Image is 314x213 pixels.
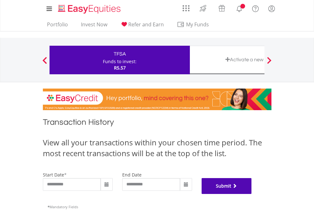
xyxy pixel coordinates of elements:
[128,21,164,28] span: Refer and Earn
[217,3,227,13] img: vouchers-v2.svg
[183,5,190,12] img: grid-menu-icon.svg
[43,89,271,110] img: EasyCredit Promotion Banner
[247,2,264,14] a: FAQ's and Support
[103,58,137,65] div: Funds to invest:
[202,178,252,194] button: Submit
[118,21,166,31] a: Refer and Earn
[263,60,276,66] button: Next
[44,21,70,31] a: Portfolio
[43,116,271,131] h1: Transaction History
[56,2,123,14] a: Home page
[78,21,110,31] a: Invest Now
[38,60,51,66] button: Previous
[177,20,218,29] span: My Funds
[43,172,64,178] label: start date
[57,4,123,14] img: EasyEquities_Logo.png
[178,2,194,12] a: AppsGrid
[48,204,78,209] span: Mandatory Fields
[43,137,271,159] div: View all your transactions within your chosen time period. The most recent transactions will be a...
[231,2,247,14] a: Notifications
[212,2,231,13] a: Vouchers
[114,65,126,71] span: R5.57
[53,50,186,58] div: TFSA
[122,172,142,178] label: end date
[264,2,280,16] a: My Profile
[198,3,208,13] img: thrive-v2.svg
